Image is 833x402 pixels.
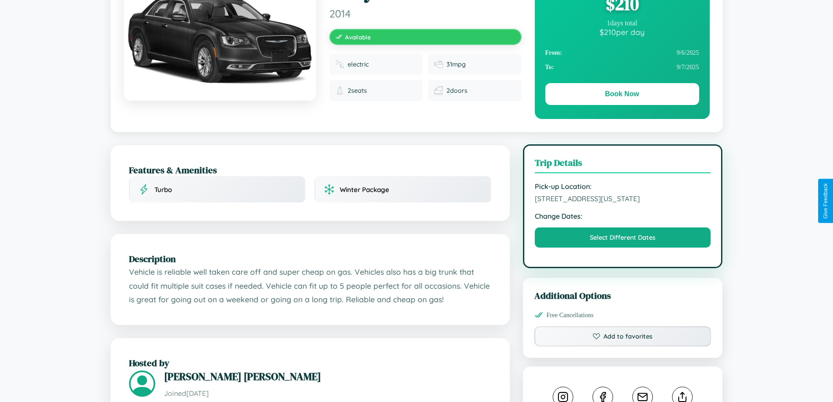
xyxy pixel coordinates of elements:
[335,86,344,95] img: Seats
[434,86,443,95] img: Doors
[545,63,554,71] strong: To:
[348,87,367,94] span: 2 seats
[823,183,829,219] div: Give Feedback
[534,326,711,346] button: Add to favorites
[535,227,711,248] button: Select Different Dates
[446,60,466,68] span: 31 mpg
[535,194,711,203] span: [STREET_ADDRESS][US_STATE]
[340,185,389,194] span: Winter Package
[545,49,562,56] strong: From:
[545,83,699,105] button: Book Now
[535,212,711,220] strong: Change Dates:
[129,252,491,265] h2: Description
[535,156,711,173] h3: Trip Details
[545,60,699,74] div: 9 / 7 / 2025
[154,185,172,194] span: Turbo
[545,27,699,37] div: $ 210 per day
[129,164,491,176] h2: Features & Amenities
[164,369,491,384] h3: [PERSON_NAME] [PERSON_NAME]
[545,19,699,27] div: 1 days total
[446,87,467,94] span: 2 doors
[348,60,369,68] span: electric
[335,60,344,69] img: Fuel type
[129,265,491,307] p: Vehicle is reliable well taken care off and super cheap on gas. Vehicles also has a big trunk tha...
[164,387,491,400] p: Joined [DATE]
[534,289,711,302] h3: Additional Options
[345,33,371,41] span: Available
[545,45,699,60] div: 9 / 6 / 2025
[329,7,522,20] span: 2014
[129,357,491,369] h2: Hosted by
[535,182,711,191] strong: Pick-up Location:
[434,60,443,69] img: Fuel efficiency
[547,311,594,319] span: Free Cancellations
